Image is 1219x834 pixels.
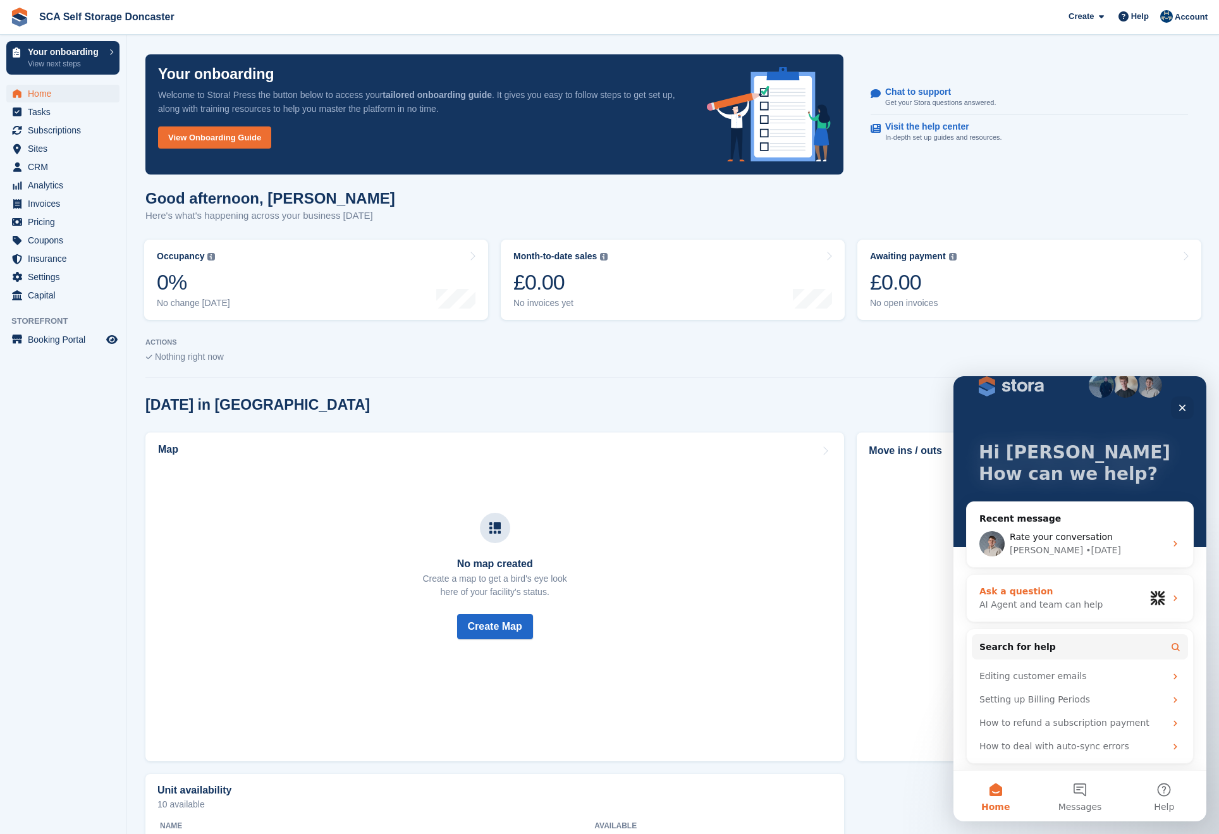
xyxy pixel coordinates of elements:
a: menu [6,176,119,194]
a: menu [6,331,119,348]
p: Visit the help center [885,121,992,132]
span: Insurance [28,250,104,267]
div: Setting up Billing Periods [18,312,235,335]
p: How can we help? [25,87,228,109]
iframe: Intercom live chat [953,376,1206,821]
p: Here's what's happening across your business [DATE] [145,209,395,223]
span: Messages [105,426,149,435]
button: Help [169,395,253,445]
button: Search for help [18,258,235,283]
button: Messages [84,395,168,445]
a: menu [6,268,119,286]
p: Welcome to Stora! Press the button below to access your . It gives you easy to follow steps to ge... [158,88,687,116]
div: How to refund a subscription payment [26,340,212,353]
img: icon-info-grey-7440780725fd019a000dd9b08b2336e03edf1995a4989e88bcd33f0948082b44.svg [207,253,215,261]
span: Help [1131,10,1149,23]
div: AI Agent and team can help [26,222,192,235]
img: Sam Chapman [1160,10,1173,23]
span: Coupons [28,231,104,249]
span: Capital [28,286,104,304]
a: Visit the help center In-depth set up guides and resources. [871,115,1188,149]
img: map-icn-33ee37083ee616e46c38cad1a60f524a97daa1e2b2c8c0bc3eb3415660979fc1.svg [489,522,501,534]
span: Pricing [28,213,104,231]
p: Your onboarding [28,47,103,56]
div: Ask a questionAI Agent and team can helpProfile image for Fin [13,198,240,246]
div: Setting up Billing Periods [26,317,212,330]
p: In-depth set up guides and resources. [885,132,1002,143]
img: icon-info-grey-7440780725fd019a000dd9b08b2336e03edf1995a4989e88bcd33f0948082b44.svg [600,253,608,261]
a: Month-to-date sales £0.00 No invoices yet [501,240,845,320]
div: No change [DATE] [157,298,230,309]
span: Settings [28,268,104,286]
a: menu [6,195,119,212]
h2: Move ins / outs [869,443,1188,458]
div: Occupancy [157,251,204,262]
p: 10 available [157,800,832,809]
p: Hi [PERSON_NAME] [25,66,228,87]
div: £0.00 [870,269,957,295]
img: stora-icon-8386f47178a22dfd0bd8f6a31ec36ba5ce8667c1dd55bd0f319d3a0aa187defe.svg [10,8,29,27]
a: menu [6,213,119,231]
div: Awaiting payment [870,251,946,262]
h2: Unit availability [157,785,231,796]
div: Recent message [26,136,227,149]
span: Storefront [11,315,126,328]
a: menu [6,121,119,139]
div: No invoices yet [513,298,608,309]
a: menu [6,286,119,304]
a: View Onboarding Guide [158,126,271,149]
img: icon-info-grey-7440780725fd019a000dd9b08b2336e03edf1995a4989e88bcd33f0948082b44.svg [949,253,957,261]
div: Close [217,20,240,43]
img: onboarding-info-6c161a55d2c0e0a8cae90662b2fe09162a5109e8cc188191df67fb4f79e88e88.svg [707,67,831,162]
div: £0.00 [513,269,608,295]
button: Create Map [457,614,533,639]
div: Editing customer emails [18,288,235,312]
a: menu [6,85,119,102]
span: Booking Portal [28,331,104,348]
span: Rate your conversation [56,156,159,166]
a: menu [6,103,119,121]
div: How to deal with auto-sync errors [26,364,212,377]
span: Invoices [28,195,104,212]
h1: Good afternoon, [PERSON_NAME] [145,190,395,207]
span: Home [28,85,104,102]
p: View next steps [28,58,103,70]
a: Preview store [104,332,119,347]
a: menu [6,231,119,249]
span: Home [28,426,56,435]
div: Recent messageProfile image for BradleyRate your conversation[PERSON_NAME]•[DATE] [13,125,240,192]
div: How to refund a subscription payment [18,335,235,359]
img: blank_slate_check_icon-ba018cac091ee9be17c0a81a6c232d5eb81de652e7a59be601be346b1b6ddf79.svg [145,355,152,360]
span: Nothing right now [155,352,224,362]
div: [PERSON_NAME] [56,168,130,181]
span: Tasks [28,103,104,121]
strong: tailored onboarding guide [383,90,492,100]
div: Month-to-date sales [513,251,597,262]
p: Get your Stora questions answered. [885,97,996,108]
a: menu [6,250,119,267]
p: Chat to support [885,87,986,97]
a: Chat to support Get your Stora questions answered. [871,80,1188,115]
a: Your onboarding View next steps [6,41,119,75]
a: menu [6,158,119,176]
h2: Map [158,444,178,455]
div: Ask a question [26,209,192,222]
div: Editing customer emails [26,293,212,307]
a: menu [6,140,119,157]
img: Profile image for Bradley [26,155,51,180]
span: Account [1175,11,1208,23]
a: Awaiting payment £0.00 No open invoices [857,240,1201,320]
span: Search for help [26,264,102,278]
span: Help [200,426,221,435]
p: Your onboarding [158,67,274,82]
img: Profile image for Fin [197,214,212,230]
h3: No map created [422,558,567,570]
h2: [DATE] in [GEOGRAPHIC_DATA] [145,396,370,414]
span: CRM [28,158,104,176]
div: 0% [157,269,230,295]
a: SCA Self Storage Doncaster [34,6,180,27]
div: Profile image for BradleyRate your conversation[PERSON_NAME]•[DATE] [13,144,240,191]
p: Create a map to get a bird's eye look here of your facility's status. [422,572,567,599]
span: Analytics [28,176,104,194]
span: Create [1069,10,1094,23]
